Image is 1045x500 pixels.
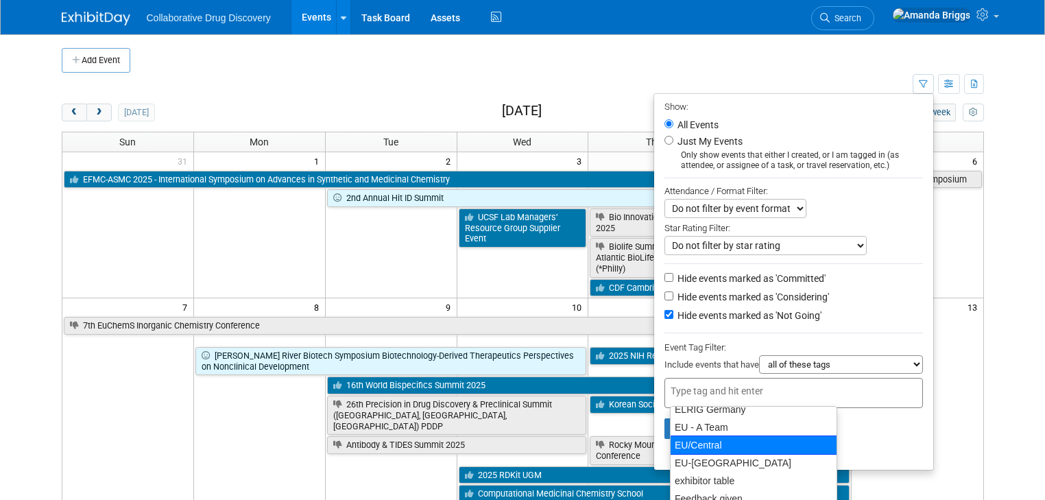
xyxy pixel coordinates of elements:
input: Type tag and hit enter [671,384,780,398]
a: Antibody & TIDES Summit 2025 [327,436,587,454]
div: Show: [664,97,923,115]
label: Hide events marked as 'Considering' [675,290,829,304]
div: Only show events that either I created, or I am tagged in (as attendee, or assignee of a task, or... [664,150,923,171]
span: Search [830,13,861,23]
label: Hide events marked as 'Committed' [675,272,826,285]
a: Rocky Mountain Life Sciences - Investor and Partnering Conference [590,436,850,464]
span: 3 [575,152,588,169]
div: Star Rating Filter: [664,218,923,236]
a: 2nd Annual Hit ID Summit [327,189,719,207]
span: 13 [966,298,983,316]
button: prev [62,104,87,121]
img: Amanda Briggs [892,8,971,23]
a: 26th Precision in Drug Discovery & Preclinical Summit ([GEOGRAPHIC_DATA], [GEOGRAPHIC_DATA], [GEO... [327,396,587,435]
span: 7 [181,298,193,316]
i: Personalize Calendar [969,108,978,117]
img: ExhibitDay [62,12,130,25]
button: next [86,104,112,121]
span: Sun [119,136,136,147]
div: EU-[GEOGRAPHIC_DATA] [671,454,836,472]
span: Wed [513,136,531,147]
span: Thu [646,136,662,147]
div: Include events that have [664,355,923,378]
span: 6 [971,152,983,169]
span: 8 [313,298,325,316]
a: Bio Innovation Conference 2025 [590,209,718,237]
div: Event Tag Filter: [664,340,923,355]
span: Collaborative Drug Discovery [147,12,271,23]
span: Mon [250,136,269,147]
div: ELRIG Germany [671,401,836,418]
button: Add Event [62,48,130,73]
span: 10 [570,298,588,316]
button: Apply [664,418,708,439]
span: Tue [383,136,398,147]
a: EFMC-ASMC 2025 - International Symposium on Advances in Synthetic and Medicinal Chemistry [64,171,719,189]
a: 2025 RDKit UGM [459,466,850,484]
button: myCustomButton [963,104,983,121]
a: UCSF Lab Managers’ Resource Group Supplier Event [459,209,587,248]
span: 9 [444,298,457,316]
div: Attendance / Format Filter: [664,183,923,199]
a: 16th World Bispecifics Summit 2025 [327,377,719,394]
label: All Events [675,120,719,130]
h2: [DATE] [502,104,542,119]
a: Korean Society of Medicinal Chemistry Conference 2025 [590,396,850,414]
span: 31 [176,152,193,169]
button: week [924,104,956,121]
span: 1 [313,152,325,169]
label: Just My Events [675,134,743,148]
button: [DATE] [118,104,154,121]
div: exhibitor table [671,472,836,490]
a: 2025 NIH Research Festival Vendor Exhibit [590,347,850,365]
a: CDF Cambridge [590,279,718,297]
a: Biolife Summit Mid-Atlantic BioLife Summit (*Philly) [590,238,718,277]
a: [PERSON_NAME] River Biotech Symposium Biotechnology-Derived Therapeutics Perspectives on Nonclini... [195,347,587,375]
div: EU/Central [670,436,837,455]
div: EU - A Team [671,418,836,436]
a: Search [811,6,874,30]
label: Hide events marked as 'Not Going' [675,309,821,322]
a: 7th EuChemS Inorganic Chemistry Conference [64,317,719,335]
span: 2 [444,152,457,169]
